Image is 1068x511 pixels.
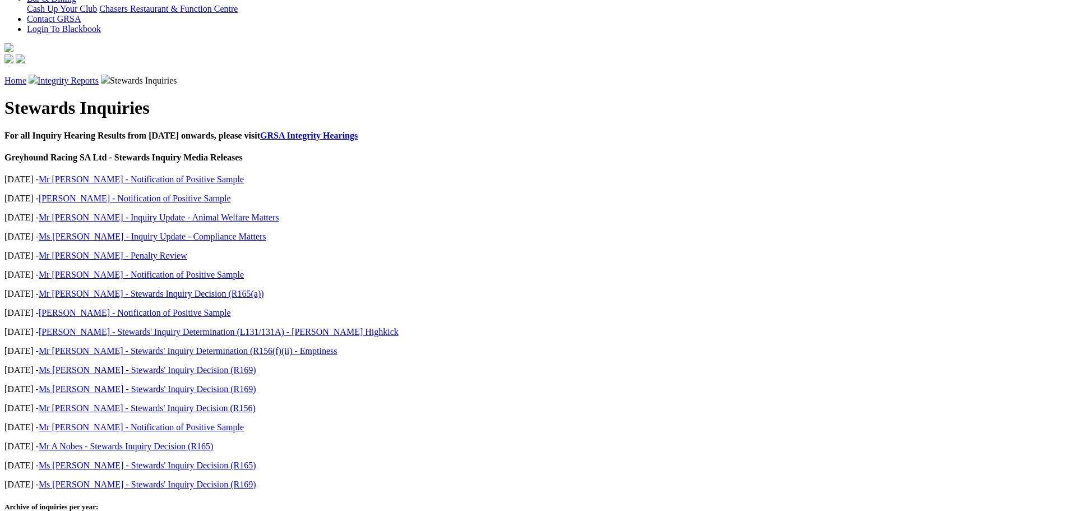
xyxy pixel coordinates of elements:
p: [DATE] - [4,213,1064,223]
a: Mr [PERSON_NAME] - Notification of Positive Sample [39,174,244,184]
a: [PERSON_NAME] - Stewards' Inquiry Determination (L131/131A) - [PERSON_NAME] Highkick [39,327,399,337]
a: [PERSON_NAME] - Notification of Positive Sample [39,194,231,203]
a: Mr [PERSON_NAME] - Stewards Inquiry Decision (R165(a)) [39,289,264,298]
p: [DATE] - [4,251,1064,261]
a: Ms [PERSON_NAME] - Stewards' Inquiry Decision (R169) [39,480,256,489]
a: Integrity Reports [38,76,99,85]
a: Cash Up Your Club [27,4,97,13]
a: Contact GRSA [27,14,81,24]
a: Mr [PERSON_NAME] - Stewards' Inquiry Determination (R156(f)(ii) - Emptiness [39,346,337,356]
a: Ms [PERSON_NAME] - Stewards' Inquiry Decision (R165) [39,461,256,470]
p: [DATE] - [4,308,1064,318]
a: Ms [PERSON_NAME] - Inquiry Update - Compliance Matters [39,232,266,241]
a: Ms [PERSON_NAME] - Stewards' Inquiry Decision (R169) [39,365,256,375]
p: [DATE] - [4,480,1064,490]
p: [DATE] - [4,289,1064,299]
p: [DATE] - [4,346,1064,356]
a: Mr [PERSON_NAME] - Notification of Positive Sample [39,422,244,432]
h1: Stewards Inquiries [4,98,1064,118]
img: chevron-right.svg [101,75,110,84]
img: logo-grsa-white.png [4,43,13,52]
p: Stewards Inquiries [4,75,1064,86]
b: For all Inquiry Hearing Results from [DATE] onwards, please visit [4,131,358,140]
h4: Greyhound Racing SA Ltd - Stewards Inquiry Media Releases [4,153,1064,163]
a: Login To Blackbook [27,24,101,34]
p: [DATE] - [4,327,1064,337]
p: [DATE] - [4,232,1064,242]
p: [DATE] - [4,365,1064,375]
p: [DATE] - [4,174,1064,185]
p: [DATE] - [4,384,1064,394]
a: [PERSON_NAME] - Notification of Positive Sample [39,308,231,317]
a: Mr [PERSON_NAME] - Inquiry Update - Animal Welfare Matters [39,213,279,222]
div: Bar & Dining [27,4,1064,14]
a: Chasers Restaurant & Function Centre [99,4,238,13]
a: Mr A Nobes - Stewards Inquiry Decision (R165) [39,441,214,451]
a: Ms [PERSON_NAME] - Stewards' Inquiry Decision (R169) [39,384,256,394]
p: [DATE] - [4,422,1064,432]
a: Mr [PERSON_NAME] - Notification of Positive Sample [39,270,244,279]
img: chevron-right.svg [29,75,38,84]
p: [DATE] - [4,270,1064,280]
p: [DATE] - [4,461,1064,471]
p: [DATE] - [4,441,1064,452]
a: Mr [PERSON_NAME] - Stewards' Inquiry Decision (R156) [39,403,256,413]
img: twitter.svg [16,54,25,63]
img: facebook.svg [4,54,13,63]
p: [DATE] - [4,403,1064,413]
a: Mr [PERSON_NAME] - Penalty Review [39,251,187,260]
a: Home [4,76,26,85]
a: GRSA Integrity Hearings [260,131,358,140]
p: [DATE] - [4,194,1064,204]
